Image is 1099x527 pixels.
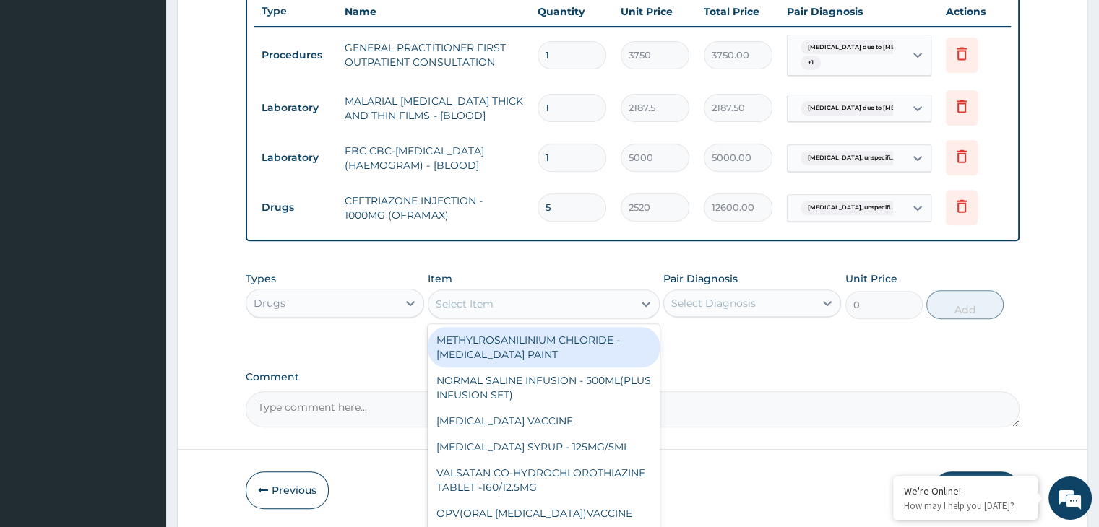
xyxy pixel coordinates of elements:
div: Minimize live chat window [237,7,272,42]
label: Unit Price [845,271,897,286]
div: Chat with us now [75,81,243,100]
td: FBC CBC-[MEDICAL_DATA] (HAEMOGRAM) - [BLOOD] [337,136,530,180]
span: We're online! [84,167,199,313]
td: Procedures [254,42,337,69]
td: Drugs [254,194,337,221]
div: [MEDICAL_DATA] VACCINE [428,408,660,434]
td: CEFTRIAZONE INJECTION - 1000MG (OFRAMAX) [337,186,530,230]
span: [MEDICAL_DATA] due to [MEDICAL_DATA] falc... [801,40,960,55]
div: Select Diagnosis [671,296,756,310]
label: Comment [246,371,1019,383]
p: How may I help you today? [904,500,1027,512]
td: MALARIAL [MEDICAL_DATA] THICK AND THIN FILMS - [BLOOD] [337,87,530,130]
label: Item [428,271,452,286]
div: NORMAL SALINE INFUSION - 500ML(PLUS INFUSION SET) [428,367,660,408]
td: Laboratory [254,144,337,171]
span: [MEDICAL_DATA], unspecifi... [801,201,902,215]
span: [MEDICAL_DATA], unspecifi... [801,151,902,165]
textarea: Type your message and hit 'Enter' [7,364,275,414]
button: Submit [933,471,1020,509]
td: GENERAL PRACTITIONER FIRST OUTPATIENT CONSULTATION [337,33,530,77]
div: We're Online! [904,484,1027,497]
div: Select Item [436,297,494,311]
div: OPV(ORAL [MEDICAL_DATA])VACCINE [428,500,660,526]
span: + 1 [801,56,821,70]
label: Pair Diagnosis [663,271,738,286]
td: Laboratory [254,95,337,121]
span: [MEDICAL_DATA] due to [MEDICAL_DATA] falc... [801,101,960,116]
div: [MEDICAL_DATA] SYRUP - 125MG/5ML [428,434,660,460]
button: Previous [246,471,329,509]
img: d_794563401_company_1708531726252_794563401 [27,72,59,108]
button: Add [926,290,1004,319]
div: METHYLROSANILINIUM CHLORIDE - [MEDICAL_DATA] PAINT [428,327,660,367]
label: Types [246,273,276,285]
div: VALSATAN CO-HYDROCHLOROTHIAZINE TABLET -160/12.5MG [428,460,660,500]
div: Drugs [254,296,285,310]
